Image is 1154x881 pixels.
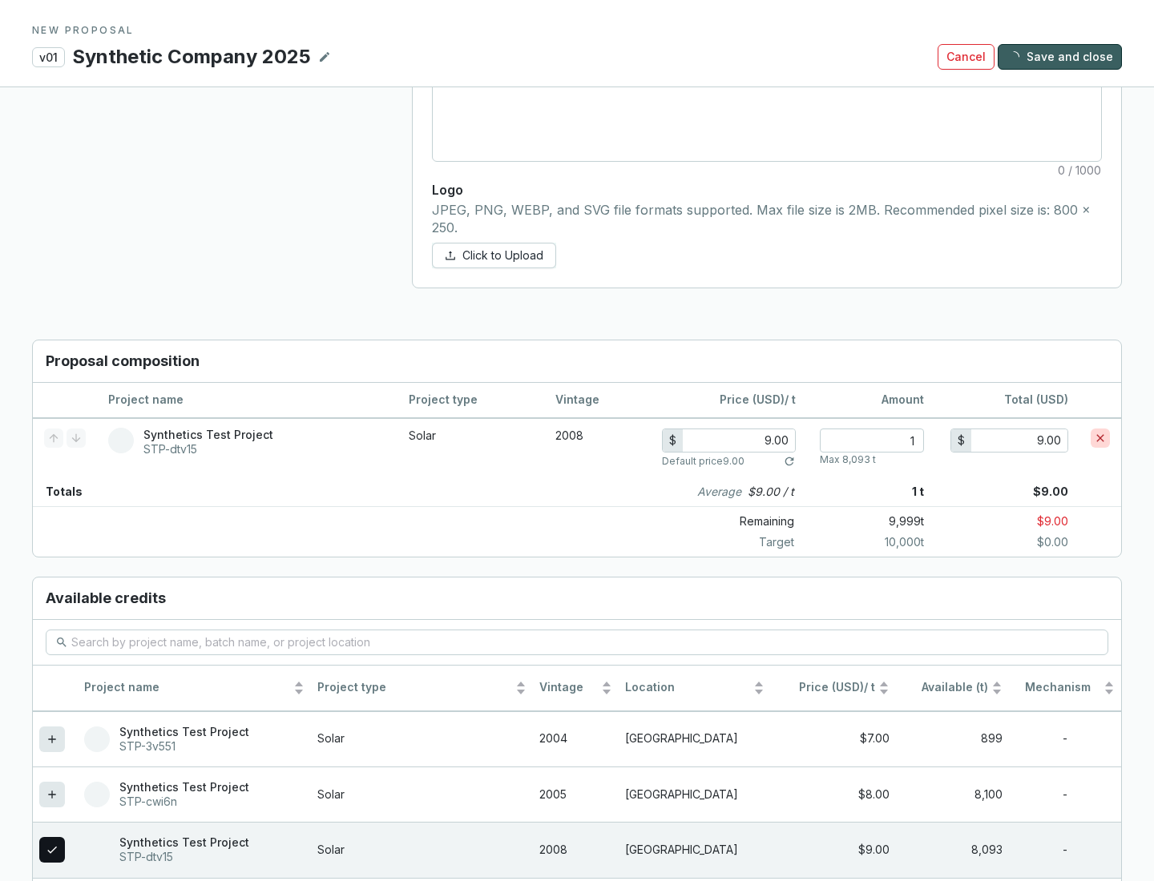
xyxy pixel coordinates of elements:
th: Location [619,666,771,711]
th: Available (t) [896,666,1009,711]
div: $ [951,429,971,452]
td: Solar [311,766,533,822]
p: Synthetics Test Project [119,780,249,795]
td: 8,100 [896,766,1009,822]
span: Location [625,680,750,695]
span: Total (USD) [1004,392,1068,406]
td: Solar [311,822,533,877]
span: Mechanism [1015,680,1100,695]
div: $9.00 [777,843,890,858]
input: Search by project name, batch name, or project location [71,634,1084,651]
p: Synthetics Test Project [119,835,249,850]
p: $9.00 [924,510,1121,533]
p: 9,999 t [807,510,924,533]
td: 2008 [544,418,651,477]
p: STP-dtv15 [143,442,273,457]
p: 1 t [807,477,924,506]
span: Save and close [1027,49,1113,65]
td: Solar [397,418,544,477]
td: - [1009,711,1121,766]
th: Project name [78,666,311,711]
td: - [1009,766,1121,822]
p: Synthetic Company 2025 [71,43,312,70]
span: Cancel [946,49,986,65]
button: Cancel [938,44,995,70]
h3: Proposal composition [33,340,1121,383]
span: / t [777,680,875,695]
p: $9.00 [924,477,1121,506]
p: Target [663,534,807,550]
th: Project type [311,666,533,711]
p: [GEOGRAPHIC_DATA] [625,787,765,803]
p: Max 8,093 t [820,453,876,466]
th: Project name [97,383,397,418]
i: Average [697,484,741,500]
span: Click to Upload [462,247,543,263]
div: $ [663,429,683,452]
div: $7.00 [777,731,890,746]
td: Solar [311,711,533,766]
th: Project type [397,383,544,418]
span: loading [1007,50,1019,62]
h3: Available credits [33,577,1121,620]
button: Click to Upload [432,243,556,268]
td: 8,093 [896,822,1009,877]
th: Mechanism [1009,666,1121,711]
td: - [1009,822,1121,877]
p: $9.00 / t [748,484,794,500]
td: 2008 [533,822,619,877]
p: Default price 9.00 [662,455,744,468]
span: Project name [84,680,290,695]
p: Logo [432,181,1102,199]
p: 10,000 t [807,534,924,550]
p: STP-3v551 [119,739,249,754]
p: STP-dtv15 [119,850,249,864]
p: NEW PROPOSAL [32,24,1122,37]
p: v01 [32,47,65,67]
th: Amount [807,383,935,418]
span: Price (USD) [720,392,785,406]
td: 2004 [533,711,619,766]
span: upload [445,250,456,261]
p: [GEOGRAPHIC_DATA] [625,843,765,858]
p: $0.00 [924,534,1121,550]
p: STP-cwi6n [119,795,249,809]
td: 2005 [533,766,619,822]
div: $8.00 [777,787,890,803]
button: Save and close [998,44,1122,70]
th: Vintage [533,666,619,711]
p: Totals [33,477,83,506]
p: Synthetics Test Project [119,725,249,739]
span: Price (USD) [799,680,864,694]
span: Project type [317,680,512,695]
p: Synthetics Test Project [143,428,273,442]
p: Remaining [663,510,807,533]
p: [GEOGRAPHIC_DATA] [625,731,765,746]
th: / t [651,383,807,418]
p: JPEG, PNG, WEBP, and SVG file formats supported. Max file size is 2MB. Recommended pixel size is:... [432,202,1102,236]
span: Vintage [539,680,598,695]
th: Vintage [544,383,651,418]
td: 899 [896,711,1009,766]
span: Available (t) [902,680,988,695]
